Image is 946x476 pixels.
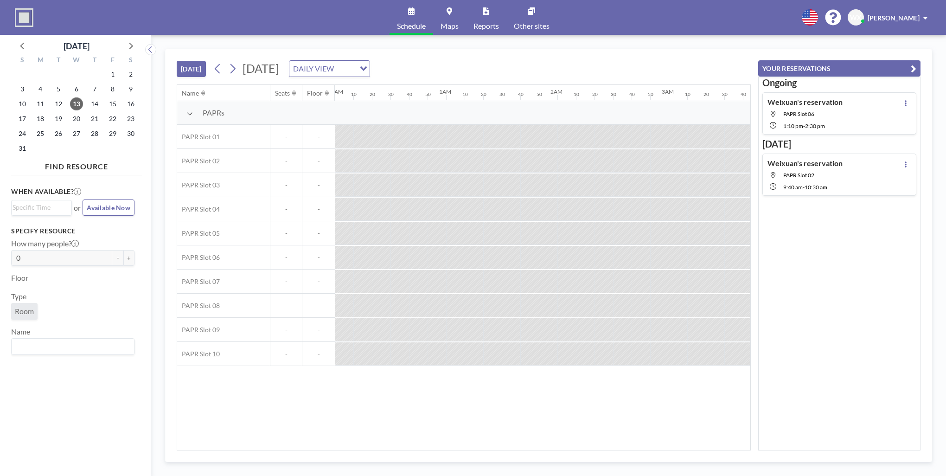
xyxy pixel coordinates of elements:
div: M [32,55,50,67]
span: - [270,229,302,238]
span: - [270,253,302,262]
span: - [270,302,302,310]
span: Tuesday, August 19, 2025 [52,112,65,125]
label: Floor [11,273,28,283]
div: 12AM [328,88,343,95]
span: PAPR Slot 04 [177,205,220,213]
span: PAPR Slot 09 [177,326,220,334]
span: Saturday, August 30, 2025 [124,127,137,140]
span: - [270,205,302,213]
span: PAPR Slot 10 [177,350,220,358]
span: - [302,302,335,310]
span: 10:30 AM [805,184,827,191]
span: Sunday, August 3, 2025 [16,83,29,96]
div: S [13,55,32,67]
span: - [302,253,335,262]
span: Room [15,307,34,316]
span: - [270,181,302,189]
div: 20 [481,91,486,97]
div: 1AM [439,88,451,95]
input: Search for option [337,63,354,75]
div: 20 [592,91,598,97]
span: - [302,205,335,213]
span: PAPR Slot 03 [177,181,220,189]
div: 30 [388,91,394,97]
span: PAPR Slot 02 [177,157,220,165]
span: Saturday, August 9, 2025 [124,83,137,96]
div: 50 [537,91,542,97]
div: F [103,55,121,67]
span: Other sites [514,22,550,30]
span: [DATE] [243,61,279,75]
span: - [270,133,302,141]
div: 30 [499,91,505,97]
span: - [302,181,335,189]
button: [DATE] [177,61,206,77]
span: [PERSON_NAME] [868,14,920,22]
span: PAPR Slot 06 [177,253,220,262]
span: Friday, August 22, 2025 [106,112,119,125]
span: Wednesday, August 13, 2025 [70,97,83,110]
input: Search for option [13,341,129,353]
div: 50 [648,91,653,97]
h4: Weixuan's reservation [767,159,843,168]
span: Monday, August 25, 2025 [34,127,47,140]
div: 3AM [662,88,674,95]
span: - [302,157,335,165]
div: Search for option [289,61,370,77]
span: Thursday, August 14, 2025 [88,97,101,110]
span: DAILY VIEW [291,63,336,75]
span: Sunday, August 24, 2025 [16,127,29,140]
label: How many people? [11,239,79,248]
span: Friday, August 15, 2025 [106,97,119,110]
span: Maps [441,22,459,30]
span: Thursday, August 21, 2025 [88,112,101,125]
span: - [803,184,805,191]
div: 10 [351,91,357,97]
span: - [302,133,335,141]
span: Monday, August 11, 2025 [34,97,47,110]
span: - [270,350,302,358]
h4: Weixuan's reservation [767,97,843,107]
span: WX [850,13,862,22]
div: 40 [741,91,746,97]
span: PAPR Slot 02 [783,172,814,179]
div: 50 [425,91,431,97]
div: 40 [407,91,412,97]
span: Monday, August 4, 2025 [34,83,47,96]
div: 40 [629,91,635,97]
div: 10 [685,91,690,97]
div: 2AM [550,88,562,95]
span: Saturday, August 23, 2025 [124,112,137,125]
span: Monday, August 18, 2025 [34,112,47,125]
input: Search for option [13,202,66,212]
button: YOUR RESERVATIONS [758,60,920,77]
span: Reports [473,22,499,30]
span: Thursday, August 7, 2025 [88,83,101,96]
div: Floor [307,89,323,97]
span: - [803,122,805,129]
span: PAPR Slot 08 [177,302,220,310]
span: 1:10 PM [783,122,803,129]
div: [DATE] [64,39,89,52]
span: - [270,277,302,286]
div: T [50,55,68,67]
h4: FIND RESOURCE [11,158,142,171]
span: Tuesday, August 26, 2025 [52,127,65,140]
span: PAPR Slot 01 [177,133,220,141]
span: Sunday, August 31, 2025 [16,142,29,155]
div: Seats [275,89,290,97]
div: T [85,55,103,67]
span: Saturday, August 16, 2025 [124,97,137,110]
div: 30 [611,91,616,97]
span: Tuesday, August 5, 2025 [52,83,65,96]
span: PAPR Slot 06 [783,110,814,117]
span: Friday, August 29, 2025 [106,127,119,140]
h3: [DATE] [762,138,916,150]
span: - [302,277,335,286]
div: 30 [722,91,728,97]
span: Wednesday, August 20, 2025 [70,112,83,125]
span: Sunday, August 17, 2025 [16,112,29,125]
span: Friday, August 8, 2025 [106,83,119,96]
span: Thursday, August 28, 2025 [88,127,101,140]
